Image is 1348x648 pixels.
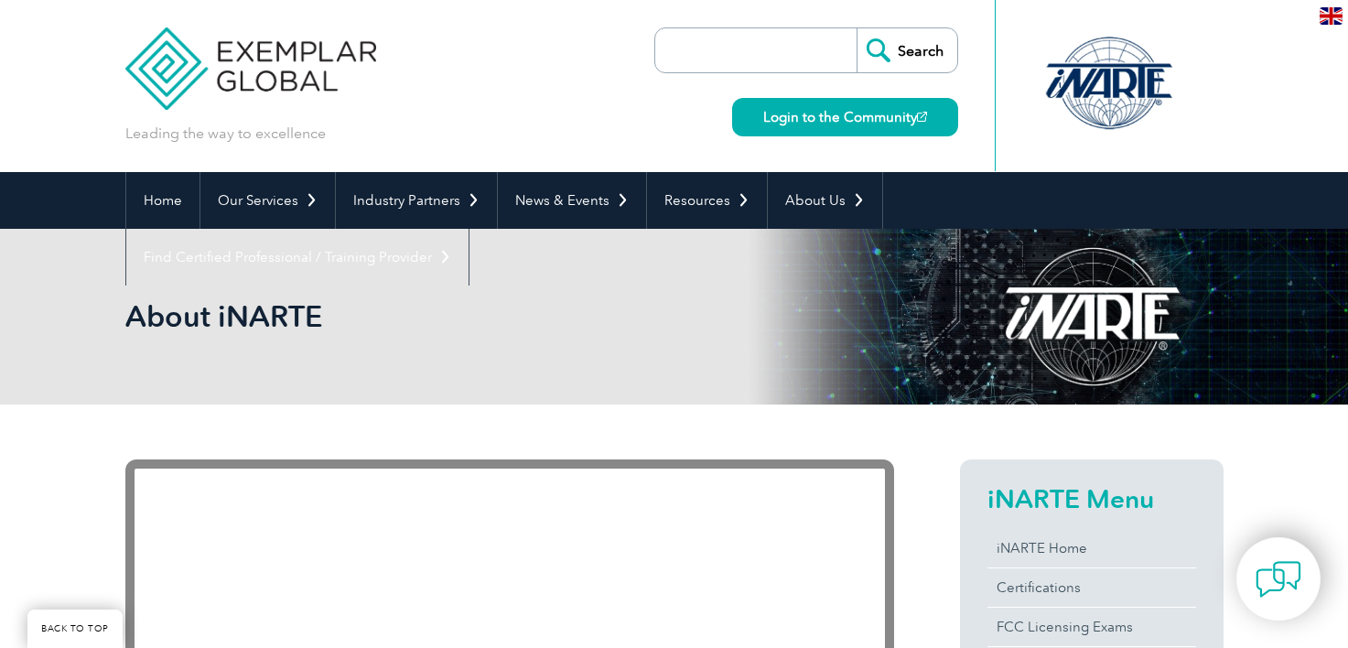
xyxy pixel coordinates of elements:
[987,484,1196,513] h2: iNARTE Menu
[987,529,1196,567] a: iNARTE Home
[768,172,882,229] a: About Us
[1320,7,1343,25] img: en
[126,229,469,286] a: Find Certified Professional / Training Provider
[200,172,335,229] a: Our Services
[987,608,1196,646] a: FCC Licensing Exams
[126,172,200,229] a: Home
[987,568,1196,607] a: Certifications
[647,172,767,229] a: Resources
[125,124,326,144] p: Leading the way to excellence
[125,302,894,331] h2: About iNARTE
[336,172,497,229] a: Industry Partners
[917,112,927,122] img: open_square.png
[857,28,957,72] input: Search
[1256,556,1301,602] img: contact-chat.png
[27,610,123,648] a: BACK TO TOP
[732,98,958,136] a: Login to the Community
[498,172,646,229] a: News & Events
